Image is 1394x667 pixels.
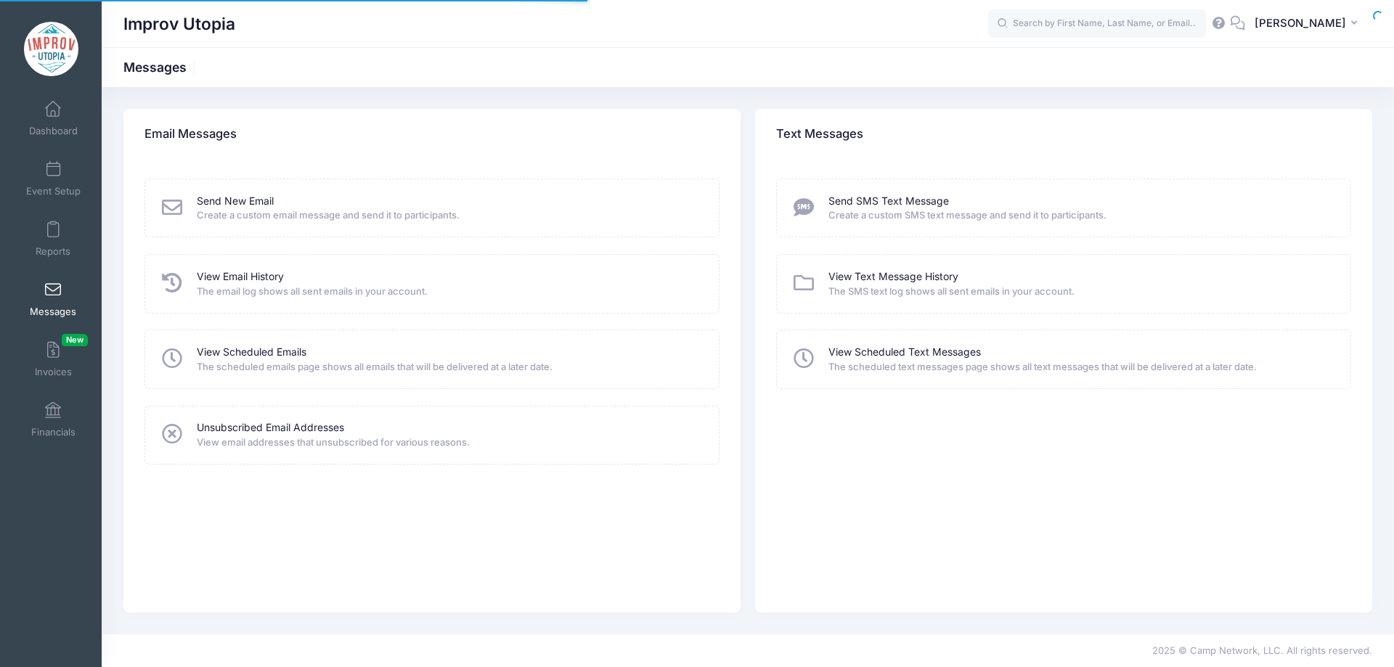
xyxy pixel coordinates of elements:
[828,345,981,360] a: View Scheduled Text Messages
[1152,645,1372,656] span: 2025 © Camp Network, LLC. All rights reserved.
[36,245,70,258] span: Reports
[988,9,1206,38] input: Search by First Name, Last Name, or Email...
[35,366,72,378] span: Invoices
[828,360,1332,375] span: The scheduled text messages page shows all text messages that will be delivered at a later date.
[197,208,700,223] span: Create a custom email message and send it to participants.
[197,285,700,299] span: The email log shows all sent emails in your account.
[197,269,284,285] a: View Email History
[197,435,700,450] span: View email addresses that unsubscribed for various reasons.
[828,285,1332,299] span: The SMS text log shows all sent emails in your account.
[31,426,76,438] span: Financials
[24,22,78,76] img: Improv Utopia
[828,269,958,285] a: View Text Message History
[1245,7,1372,41] button: [PERSON_NAME]
[26,185,81,197] span: Event Setup
[62,334,88,346] span: New
[144,114,237,155] h4: Email Messages
[29,125,78,137] span: Dashboard
[19,334,88,385] a: InvoicesNew
[197,194,274,209] a: Send New Email
[197,420,344,435] a: Unsubscribed Email Addresses
[19,213,88,264] a: Reports
[1255,15,1346,31] span: [PERSON_NAME]
[123,60,199,75] h1: Messages
[19,93,88,144] a: Dashboard
[123,7,235,41] h1: Improv Utopia
[828,194,949,209] a: Send SMS Text Message
[19,274,88,324] a: Messages
[197,360,700,375] span: The scheduled emails page shows all emails that will be delivered at a later date.
[30,306,76,318] span: Messages
[197,345,306,360] a: View Scheduled Emails
[19,394,88,445] a: Financials
[828,208,1332,223] span: Create a custom SMS text message and send it to participants.
[19,153,88,204] a: Event Setup
[776,114,863,155] h4: Text Messages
